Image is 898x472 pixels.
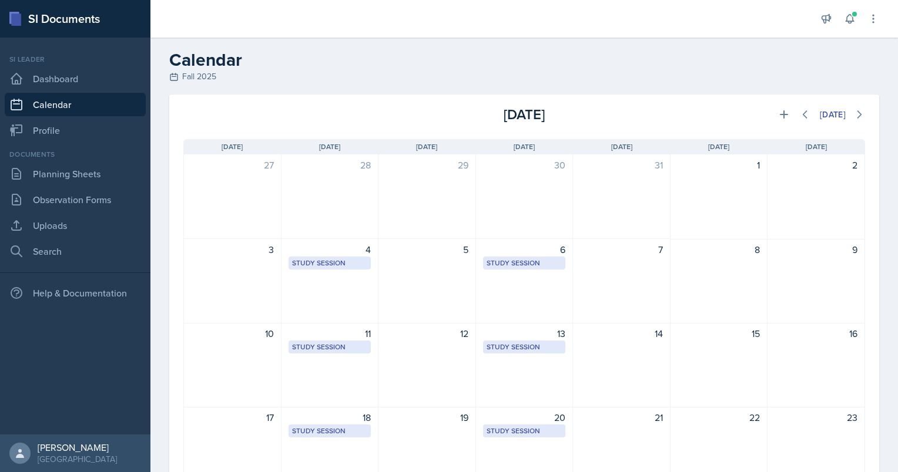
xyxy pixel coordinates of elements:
div: 14 [580,326,663,340]
div: 29 [386,158,468,172]
span: [DATE] [611,141,632,152]
div: 11 [289,326,371,340]
div: 8 [678,242,760,257]
div: 1 [678,158,760,172]
div: 18 [289,410,371,424]
div: 5 [386,242,468,257]
div: 20 [483,410,566,424]
a: Calendar [5,93,146,116]
div: 27 [191,158,274,172]
div: Fall 2025 [169,70,879,83]
div: Study Session [292,426,368,436]
div: 30 [483,158,566,172]
span: [DATE] [416,141,437,152]
div: Study Session [487,258,562,268]
div: [DATE] [411,104,638,125]
span: [DATE] [222,141,243,152]
div: 12 [386,326,468,340]
div: Study Session [292,258,368,268]
span: [DATE] [806,141,827,152]
div: 3 [191,242,274,257]
div: 22 [678,410,760,424]
div: 28 [289,158,371,172]
div: 2 [775,158,857,172]
a: Uploads [5,214,146,237]
div: Study Session [292,342,368,352]
div: 13 [483,326,566,340]
a: Observation Forms [5,188,146,211]
a: Profile [5,119,146,142]
div: [PERSON_NAME] [38,441,117,453]
h2: Calendar [169,49,879,70]
div: Help & Documentation [5,281,146,305]
div: [GEOGRAPHIC_DATA] [38,453,117,465]
a: Dashboard [5,67,146,90]
div: 21 [580,410,663,424]
div: Study Session [487,342,562,352]
div: [DATE] [820,110,846,119]
div: 9 [775,242,857,257]
span: [DATE] [708,141,729,152]
a: Planning Sheets [5,162,146,186]
div: 6 [483,242,566,257]
a: Search [5,240,146,263]
div: 7 [580,242,663,257]
div: 16 [775,326,857,340]
div: 23 [775,410,857,424]
div: 19 [386,410,468,424]
span: [DATE] [514,141,535,152]
div: 31 [580,158,663,172]
div: Si leader [5,54,146,65]
div: 10 [191,326,274,340]
span: [DATE] [319,141,340,152]
div: 4 [289,242,371,257]
button: [DATE] [812,104,853,124]
div: 15 [678,326,760,340]
div: Documents [5,149,146,160]
div: 17 [191,410,274,424]
div: Study Session [487,426,562,436]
